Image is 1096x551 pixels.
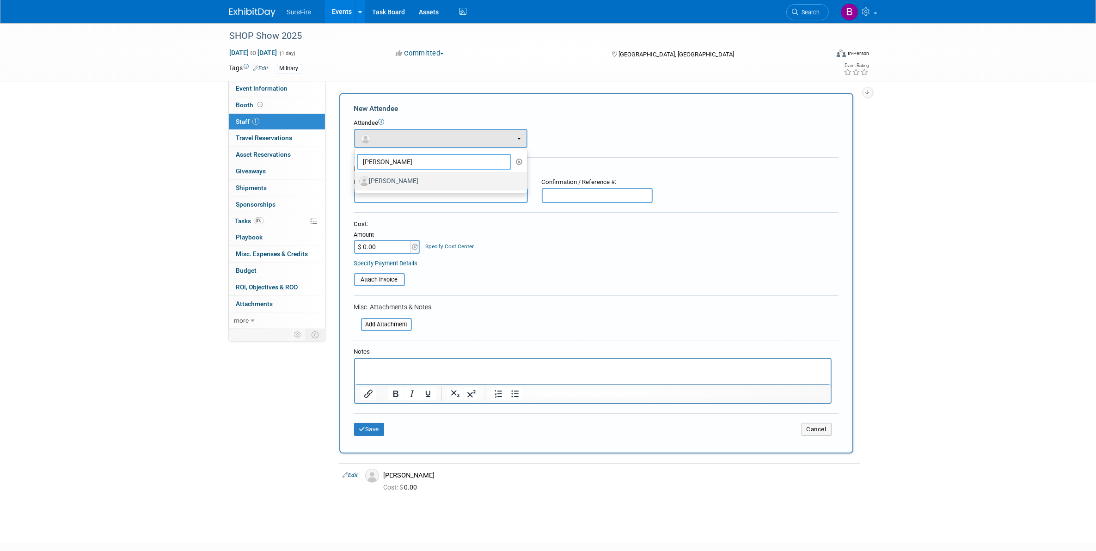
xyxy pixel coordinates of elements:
div: SHOP Show 2025 [227,28,815,44]
a: Tasks0% [229,213,325,229]
span: Playbook [236,233,263,241]
div: New Attendee [354,104,839,114]
img: Format-Inperson.png [837,49,846,57]
td: Toggle Event Tabs [306,329,325,341]
a: Booth [229,97,325,113]
span: (1 day) [279,50,296,56]
button: Bullet list [507,387,522,400]
div: Event Rating [844,63,869,68]
button: Italic [404,387,419,400]
button: Committed [392,49,447,58]
a: Event Information [229,80,325,97]
span: to [249,49,258,56]
img: Associate-Profile-5.png [359,176,369,186]
span: Travel Reservations [236,134,293,141]
span: Asset Reservations [236,151,291,158]
span: Shipments [236,184,267,191]
div: Confirmation / Reference #: [542,178,653,187]
button: Cancel [802,423,832,436]
button: Superscript [463,387,479,400]
a: Attachments [229,296,325,312]
a: Misc. Expenses & Credits [229,246,325,262]
div: Attendee [354,119,839,128]
a: Specify Cost Center [425,243,474,250]
div: Notes [354,348,832,356]
div: Military [277,64,301,73]
button: Save [354,423,385,436]
span: [DATE] [DATE] [229,49,278,57]
span: Sponsorships [236,201,276,208]
span: Cost: $ [384,484,404,491]
div: Misc. Attachments & Notes [354,302,839,312]
a: Travel Reservations [229,130,325,146]
div: Event Format [774,48,869,62]
img: ExhibitDay [229,8,276,17]
div: [PERSON_NAME] [384,471,857,480]
a: Playbook [229,229,325,245]
input: Search [357,154,512,170]
span: Misc. Expenses & Credits [236,250,308,257]
span: 1 [252,118,259,125]
a: Asset Reservations [229,147,325,163]
a: ROI, Objectives & ROO [229,279,325,295]
a: Staff1 [229,114,325,130]
button: Insert/edit link [361,387,376,400]
button: Numbered list [490,387,506,400]
a: Edit [343,472,358,478]
a: Sponsorships [229,196,325,213]
span: 0.00 [384,484,421,491]
div: Registration / Ticket Info (optional) [354,164,839,173]
span: 0% [254,217,264,224]
button: Underline [420,387,435,400]
button: Subscript [447,387,463,400]
span: Budget [236,267,257,274]
button: Bold [387,387,403,400]
div: Cost: [354,220,839,229]
a: Giveaways [229,163,325,179]
img: Bree Yoshikawa [841,3,858,21]
span: Giveaways [236,167,266,175]
span: Attachments [236,300,273,307]
a: Budget [229,263,325,279]
span: more [234,317,249,324]
a: Specify Payment Details [354,260,418,267]
td: Personalize Event Tab Strip [290,329,306,341]
div: Amount [354,231,421,240]
a: Edit [253,65,269,72]
span: Event Information [236,85,288,92]
span: Tasks [235,217,264,225]
iframe: Rich Text Area [355,359,831,384]
a: more [229,312,325,329]
img: Associate-Profile-5.png [365,469,379,483]
span: Search [799,9,820,16]
td: Tags [229,63,269,74]
span: ROI, Objectives & ROO [236,283,298,291]
div: In-Person [847,50,869,57]
span: Booth [236,101,265,109]
span: SureFire [287,8,312,16]
a: Search [786,4,829,20]
span: Booth not reserved yet [256,101,265,108]
a: Shipments [229,180,325,196]
label: [PERSON_NAME] [359,174,518,189]
span: [GEOGRAPHIC_DATA], [GEOGRAPHIC_DATA] [618,51,734,58]
span: Staff [236,118,259,125]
